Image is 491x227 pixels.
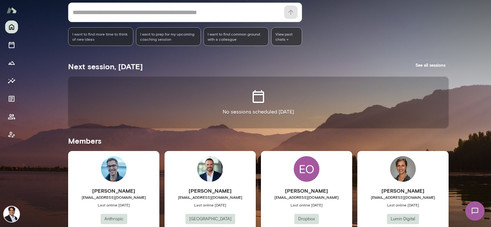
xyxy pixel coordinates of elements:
img: Mento [6,4,17,16]
span: Last online [DATE] [165,202,256,207]
span: Last online [DATE] [357,202,449,207]
img: Raj Manghani [4,206,19,222]
h6: [PERSON_NAME] [68,187,159,195]
h6: [PERSON_NAME] [165,187,256,195]
span: [GEOGRAPHIC_DATA] [185,216,235,222]
div: EO [294,156,319,182]
span: Dropbox [294,216,319,222]
span: [EMAIL_ADDRESS][DOMAIN_NAME] [68,195,159,200]
span: Lumin Digital [387,216,419,222]
button: Members [5,110,18,123]
span: I want to find common ground with a colleague [208,31,264,42]
button: Documents [5,92,18,105]
span: Last online [DATE] [261,202,352,207]
span: [EMAIL_ADDRESS][DOMAIN_NAME] [357,195,449,200]
h5: Members [68,136,449,146]
p: No sessions scheduled [DATE] [223,108,294,116]
img: Lavanya Rajan [390,156,416,182]
a: See all sessions [412,60,449,70]
h6: [PERSON_NAME] [261,187,352,195]
button: Client app [5,128,18,141]
span: I want to find more time to think of new ideas [72,31,129,42]
h5: Next session, [DATE] [68,61,143,71]
button: Growth Plan [5,56,18,69]
button: Insights [5,74,18,87]
span: Last online [DATE] [68,202,159,207]
button: Sessions [5,38,18,51]
span: Anthropic [101,216,127,222]
span: [EMAIL_ADDRESS][DOMAIN_NAME] [261,195,352,200]
span: I want to prep for my upcoming coaching session [140,31,197,42]
span: [EMAIL_ADDRESS][DOMAIN_NAME] [165,195,256,200]
div: I want to find common ground with a colleague [203,27,269,46]
img: Joshua Demers [197,156,223,182]
span: View past chats -> [271,27,302,46]
img: Eric Stoltz [101,156,127,182]
div: I want to find more time to think of new ideas [68,27,133,46]
div: I want to prep for my upcoming coaching session [136,27,201,46]
h6: [PERSON_NAME] [357,187,449,195]
button: Home [5,21,18,33]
